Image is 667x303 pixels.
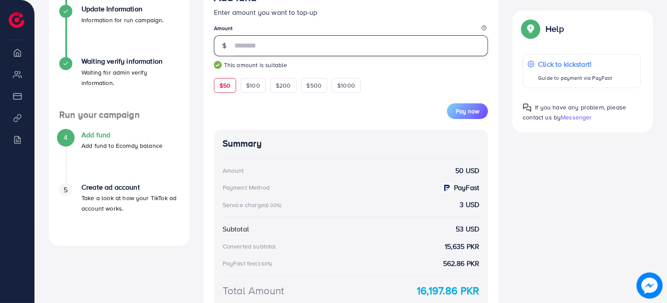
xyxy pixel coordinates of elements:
span: 4 [64,133,68,143]
span: $200 [276,81,291,90]
p: Enter amount you want to top-up [214,7,488,17]
li: Add fund [49,131,190,183]
strong: 50 USD [455,166,479,176]
p: Information for run campaign. [81,15,164,25]
h4: Waiting verify information [81,57,179,65]
strong: 15,635 PKR [445,242,480,252]
p: Click to kickstart! [538,59,612,69]
p: Guide to payment via PayFast [538,73,612,83]
div: Subtotal [223,224,249,234]
img: guide [214,61,222,69]
h4: Update Information [81,5,164,13]
button: Pay now [447,103,488,119]
img: logo [9,12,24,28]
img: Popup guide [523,21,538,37]
small: This amount is suitable [214,61,488,69]
span: Pay now [456,107,479,116]
p: Help [545,24,564,34]
p: Add fund to Ecomdy balance [81,140,163,151]
small: (3.60%) [256,260,273,267]
span: $1000 [337,81,355,90]
span: Messenger [561,113,592,122]
div: Service charge [223,201,284,209]
small: (6.00%) [264,202,281,209]
div: Payment Method [223,183,270,192]
span: $500 [307,81,322,90]
strong: 53 USD [456,224,479,234]
strong: 3 USD [460,200,479,210]
li: Create ad account [49,183,190,235]
strong: PayFast [454,183,479,193]
div: Converted subtotal [223,242,276,251]
li: Update Information [49,5,190,57]
div: Total Amount [223,283,284,298]
span: If you have any problem, please contact us by [523,103,626,122]
img: image [637,272,663,299]
strong: 562.86 PKR [443,259,480,269]
li: Waiting verify information [49,57,190,109]
strong: 16,197.86 PKR [417,283,479,298]
h4: Create ad account [81,183,179,191]
div: Amount [223,166,244,175]
p: Waiting for admin verify information. [81,67,179,88]
h4: Run your campaign [49,109,190,120]
legend: Amount [214,24,488,35]
span: $50 [220,81,230,90]
p: Take a look at how your TikTok ad account works. [81,193,179,214]
div: PayFast fee [223,259,275,268]
span: 5 [64,185,68,195]
h4: Summary [223,138,480,149]
img: payment [442,183,451,193]
span: $100 [246,81,260,90]
h4: Add fund [81,131,163,139]
img: Popup guide [523,103,532,112]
